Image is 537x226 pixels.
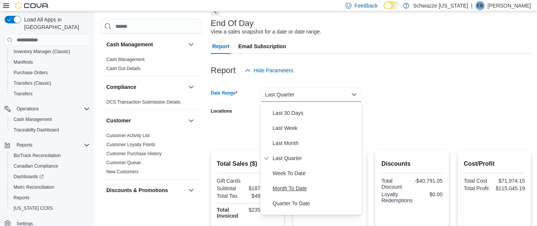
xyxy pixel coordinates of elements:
a: Transfers (Classic) [11,79,54,88]
span: Inventory Manager (Classic) [11,47,90,56]
div: Select listbox [261,102,362,215]
button: Discounts & Promotions [187,186,196,195]
button: Canadian Compliance [8,161,93,171]
label: Locations [211,108,232,114]
a: Inventory Manager (Classic) [11,47,73,56]
span: Cash Management [14,116,52,122]
span: Transfers (Classic) [11,79,90,88]
button: Compliance [187,82,196,92]
button: Customer [187,116,196,125]
a: Cash Management [11,115,55,124]
span: Operations [14,104,90,113]
a: Customer Purchase History [106,151,162,156]
button: Next [211,7,220,16]
button: Transfers [8,89,93,99]
span: Last 30 Days [273,108,359,118]
div: $71,974.15 [496,178,525,184]
div: $48,773.28 [249,193,278,199]
span: Week To Date [273,169,359,178]
span: Hide Parameters [254,67,293,74]
span: Canadian Compliance [14,163,58,169]
span: Purchase Orders [11,68,90,77]
h3: Cash Management [106,41,153,48]
p: [PERSON_NAME] [488,1,531,10]
div: Compliance [100,98,202,110]
button: [US_STATE] CCRS [8,203,93,214]
span: Reports [11,193,90,202]
span: BioTrack Reconciliation [14,153,61,159]
a: Customer Queue [106,160,141,165]
h3: Report [211,66,236,75]
button: Discounts & Promotions [106,186,185,194]
span: Manifests [14,59,33,65]
button: Reports [14,140,35,150]
span: Washington CCRS [11,204,90,213]
img: Cova [15,2,49,9]
div: Emily Bunny [476,1,485,10]
a: OCS Transaction Submission Details [106,99,181,105]
span: Metrc Reconciliation [14,184,54,190]
span: Reports [14,195,29,201]
button: Reports [8,192,93,203]
button: Traceabilty Dashboard [8,125,93,135]
div: Total Profit [464,185,493,191]
h3: Customer [106,117,131,124]
a: Manifests [11,58,36,67]
span: Inventory Manager (Classic) [14,49,70,55]
span: Metrc Reconciliation [11,183,90,192]
p: Schwazze [US_STATE] [413,1,468,10]
button: Reports [2,140,93,150]
div: Customer [100,131,202,179]
button: Purchase Orders [8,67,93,78]
span: Manifests [11,58,90,67]
a: Dashboards [8,171,93,182]
div: Gift Cards [217,178,246,184]
div: $0.00 [416,191,443,197]
a: BioTrack Reconciliation [11,151,64,160]
span: Last Month [273,139,359,148]
span: Transfers (Classic) [14,80,51,86]
div: $235,792.62 [249,207,278,213]
button: Customer [106,117,185,124]
h3: Compliance [106,83,136,91]
div: $187,019.34 [249,185,278,191]
span: Report [212,39,229,54]
button: Inventory Manager (Classic) [8,46,93,57]
button: Cash Management [106,41,185,48]
span: Cash Management [11,115,90,124]
button: Transfers (Classic) [8,78,93,89]
span: Month To Date [273,184,359,193]
div: View a sales snapshot for a date or date range. [211,28,321,36]
button: BioTrack Reconciliation [8,150,93,161]
h2: Discounts [381,159,442,168]
button: Cash Management [8,114,93,125]
a: Reports [11,193,32,202]
span: Email Subscription [238,39,286,54]
button: Manifests [8,57,93,67]
div: Cash Management [100,55,202,76]
a: Cash Out Details [106,66,141,71]
span: Operations [17,106,39,112]
span: EB [477,1,483,10]
span: Traceabilty Dashboard [14,127,59,133]
div: Loyalty Redemptions [381,191,413,203]
span: Transfers [11,89,90,98]
div: Total Cost [464,178,493,184]
span: Quarter To Date [273,199,359,208]
div: -$40,791.05 [414,178,443,184]
span: Reports [17,142,32,148]
a: Metrc Reconciliation [11,183,57,192]
button: Operations [14,104,42,113]
span: Traceabilty Dashboard [11,125,90,134]
h2: Total Sales ($) [217,159,278,168]
a: Discounts [106,203,126,208]
strong: Total Invoiced [217,207,238,219]
span: Canadian Compliance [11,162,90,171]
a: Canadian Compliance [11,162,61,171]
p: | [471,1,473,10]
h2: Cost/Profit [464,159,525,168]
a: Cash Management [106,57,144,62]
button: Cash Management [187,40,196,49]
button: Last Quarter [261,87,362,102]
span: Purchase Orders [14,70,48,76]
